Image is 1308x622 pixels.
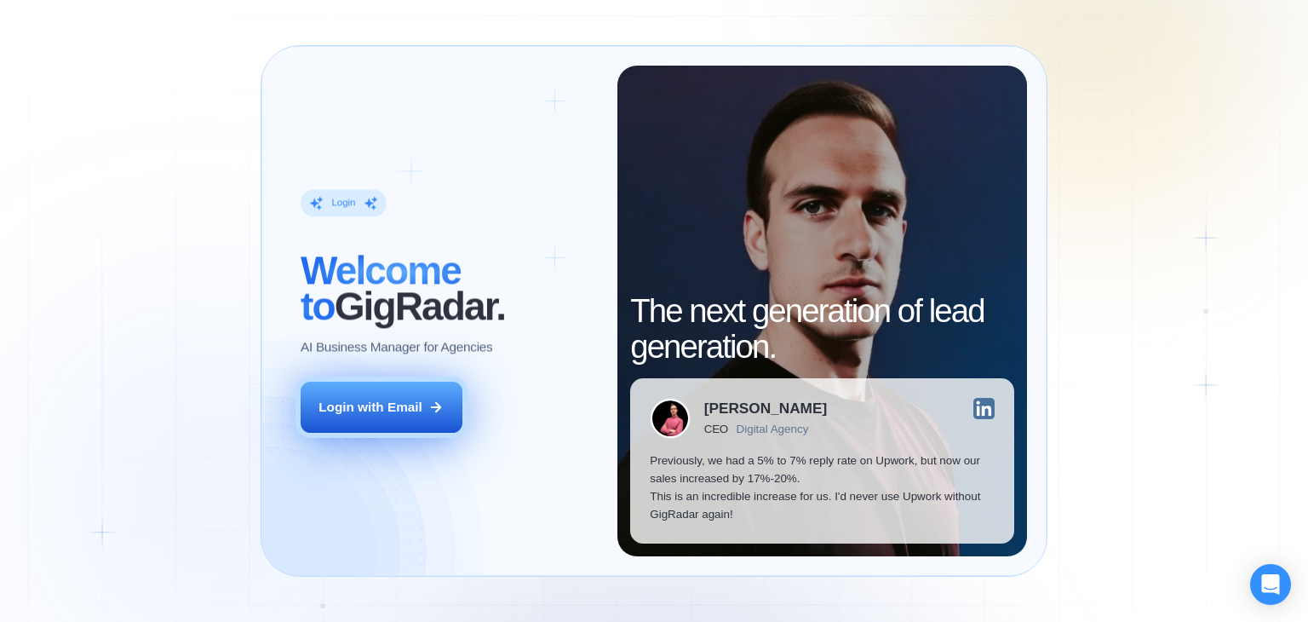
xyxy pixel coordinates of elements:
div: [PERSON_NAME] [704,401,827,416]
h2: ‍ GigRadar. [301,253,598,325]
p: AI Business Manager for Agencies [301,338,492,356]
span: Welcome to [301,249,461,329]
h2: The next generation of lead generation. [630,293,1014,365]
div: Login with Email [318,398,422,416]
div: Open Intercom Messenger [1250,564,1291,605]
p: Previously, we had a 5% to 7% reply rate on Upwork, but now our sales increased by 17%-20%. This ... [650,452,995,524]
div: Digital Agency [737,423,809,435]
div: Login [331,197,355,210]
div: CEO [704,423,728,435]
button: Login with Email [301,382,462,433]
